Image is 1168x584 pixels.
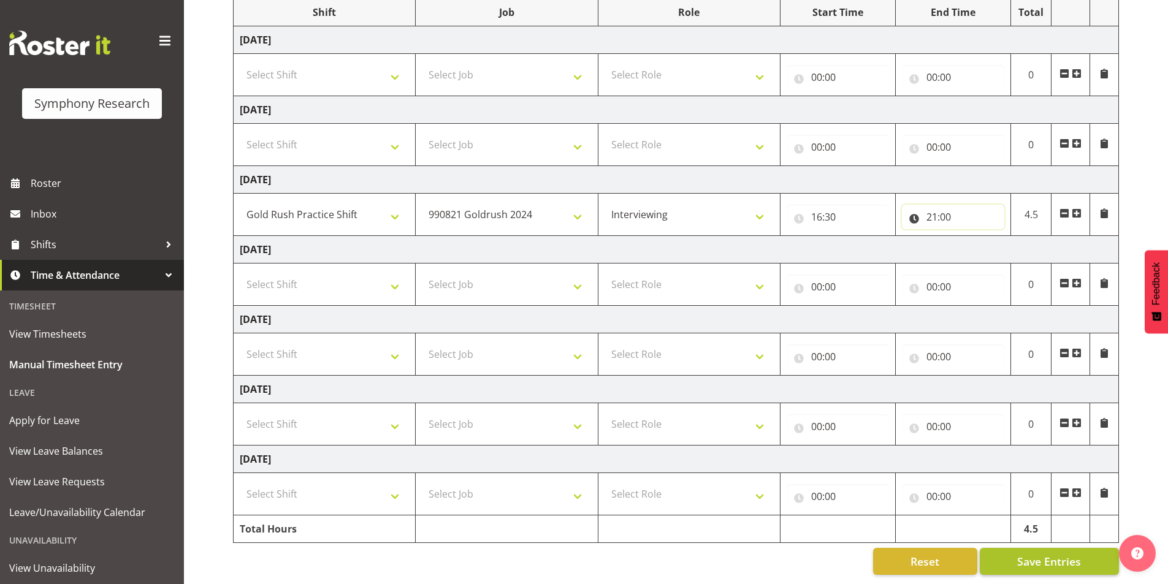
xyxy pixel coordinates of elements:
span: Save Entries [1017,553,1081,569]
a: View Leave Requests [3,466,181,497]
td: 0 [1010,264,1052,306]
td: 4.5 [1010,515,1052,543]
input: Click to select... [902,135,1004,159]
td: [DATE] [234,446,1119,473]
span: View Leave Balances [9,442,175,460]
td: Total Hours [234,515,416,543]
a: View Leave Balances [3,436,181,466]
input: Click to select... [787,484,889,509]
span: View Leave Requests [9,472,175,491]
span: Manual Timesheet Entry [9,355,175,374]
span: Inbox [31,205,178,223]
div: Start Time [787,5,889,20]
div: Leave [3,380,181,405]
a: Apply for Leave [3,405,181,436]
span: Roster [31,174,178,192]
input: Click to select... [787,65,889,89]
span: Leave/Unavailability Calendar [9,503,175,521]
td: 4.5 [1010,194,1052,236]
button: Reset [873,548,977,575]
a: Leave/Unavailability Calendar [3,497,181,528]
td: [DATE] [234,166,1119,194]
input: Click to select... [787,344,889,369]
div: Total [1017,5,1045,20]
td: 0 [1010,473,1052,515]
a: Manual Timesheet Entry [3,349,181,380]
td: 0 [1010,333,1052,376]
input: Click to select... [787,205,889,229]
td: [DATE] [234,376,1119,403]
span: View Timesheets [9,325,175,343]
td: 0 [1010,54,1052,96]
div: Role [605,5,774,20]
button: Feedback - Show survey [1145,250,1168,333]
td: 0 [1010,124,1052,166]
td: 0 [1010,403,1052,446]
td: [DATE] [234,306,1119,333]
td: [DATE] [234,26,1119,54]
button: Save Entries [980,548,1119,575]
span: Reset [910,553,939,569]
span: Feedback [1151,262,1162,305]
span: Apply for Leave [9,411,175,430]
div: Timesheet [3,294,181,319]
input: Click to select... [787,414,889,439]
img: help-xxl-2.png [1131,547,1143,559]
input: Click to select... [902,65,1004,89]
input: Click to select... [902,484,1004,509]
span: Shifts [31,235,159,254]
input: Click to select... [902,205,1004,229]
div: Job [422,5,591,20]
a: View Timesheets [3,319,181,349]
input: Click to select... [902,275,1004,299]
input: Click to select... [787,275,889,299]
div: End Time [902,5,1004,20]
span: Time & Attendance [31,266,159,284]
div: Shift [240,5,409,20]
span: View Unavailability [9,559,175,577]
input: Click to select... [787,135,889,159]
a: View Unavailability [3,553,181,583]
div: Unavailability [3,528,181,553]
input: Click to select... [902,344,1004,369]
div: Symphony Research [34,94,150,113]
img: Rosterit website logo [9,31,110,55]
td: [DATE] [234,236,1119,264]
input: Click to select... [902,414,1004,439]
td: [DATE] [234,96,1119,124]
